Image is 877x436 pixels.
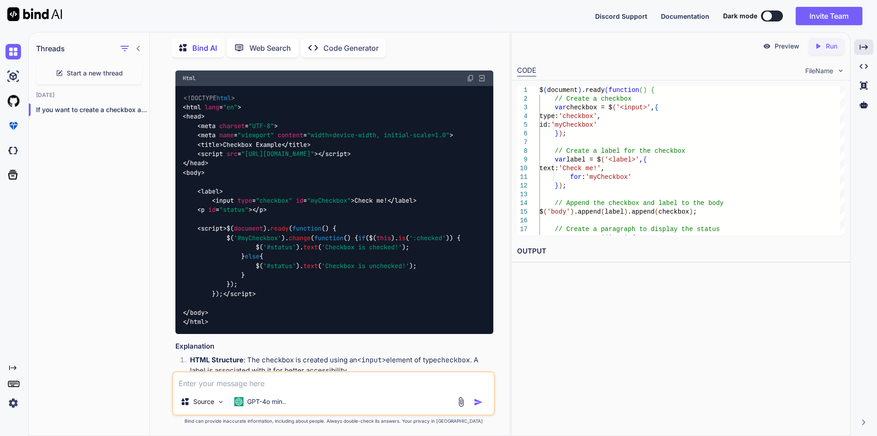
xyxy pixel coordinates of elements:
[217,398,225,406] img: Pick Models
[578,86,581,94] span: )
[238,196,252,205] span: type
[278,131,303,140] span: content
[517,156,528,164] div: 9
[601,208,604,215] span: (
[474,398,483,407] img: icon
[219,131,234,140] span: name
[837,67,845,75] img: chevron down
[190,308,205,317] span: body
[559,165,601,172] span: 'Check me!'
[796,7,862,25] button: Invite Team
[223,290,256,298] span: </ >
[517,86,528,95] div: 1
[292,224,322,232] span: function
[595,11,647,21] button: Discord Support
[517,138,528,147] div: 7
[307,131,449,140] span: "width=device-width, initial-scale=1.0"
[517,208,528,216] div: 15
[437,355,470,365] code: checkbox
[197,224,227,232] span: < >
[5,143,21,158] img: darkCloudIdeIcon
[517,95,528,103] div: 2
[512,241,850,262] h2: OUTPUT
[604,234,608,242] span: (
[608,234,628,242] span: '<p>'
[605,208,624,215] span: label
[183,93,460,327] code: Checkbox Example Check me!
[624,208,628,215] span: )
[601,156,604,163] span: (
[612,104,616,111] span: (
[566,234,604,242] span: status = $
[5,69,21,84] img: ai-studio
[467,75,474,82] img: copy
[517,112,528,121] div: 4
[186,113,201,121] span: head
[387,196,417,205] span: </ >
[775,42,799,51] p: Preview
[184,94,235,102] span: <!DOCTYPE >
[595,12,647,20] span: Discord Support
[555,130,558,137] span: }
[650,86,654,94] span: {
[566,156,601,163] span: label = $
[263,243,296,251] span: '#status'
[263,262,296,270] span: '#status'
[208,206,216,214] span: id
[186,103,201,111] span: html
[183,113,205,121] span: < >
[36,43,65,54] h1: Threads
[478,74,486,82] img: Open in Browser
[543,208,547,215] span: (
[628,208,655,215] span: .append
[559,113,597,120] span: 'checkbox'
[570,173,581,181] span: for
[223,103,238,111] span: "en"
[256,196,292,205] span: "checkbox"
[197,206,252,214] span: < = >
[616,104,651,111] span: '<input>'
[186,168,201,177] span: body
[581,173,585,181] span: :
[205,103,219,111] span: lang
[5,44,21,59] img: chat
[517,216,528,225] div: 16
[303,243,318,251] span: text
[643,156,647,163] span: {
[517,199,528,208] div: 14
[517,182,528,190] div: 12
[655,208,658,215] span: (
[197,122,278,130] span: < = >
[517,121,528,129] div: 5
[296,196,303,205] span: id
[201,140,219,149] span: title
[555,226,719,233] span: // Create a paragraph to display the status
[517,234,528,242] div: 18
[517,173,528,182] div: 11
[322,243,402,251] span: 'Checkbox is checked!'
[234,234,281,242] span: '#myCheckbox'
[183,103,241,111] span: < = >
[643,86,647,94] span: )
[197,187,223,195] span: < >
[7,7,62,21] img: Bind AI
[201,206,205,214] span: p
[216,196,234,205] span: input
[517,65,536,76] div: CODE
[303,262,318,270] span: text
[555,182,558,189] span: }
[201,122,216,130] span: meta
[249,43,291,54] p: Web Search
[197,140,223,149] span: < >
[539,208,543,215] span: $
[661,12,709,20] span: Documentation
[650,104,654,111] span: ,
[555,234,566,242] span: var
[826,42,837,51] p: Run
[201,224,223,232] span: script
[628,234,631,242] span: ,
[398,234,406,242] span: is
[585,173,631,181] span: 'myCheckbox'
[639,86,643,94] span: (
[605,86,608,94] span: (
